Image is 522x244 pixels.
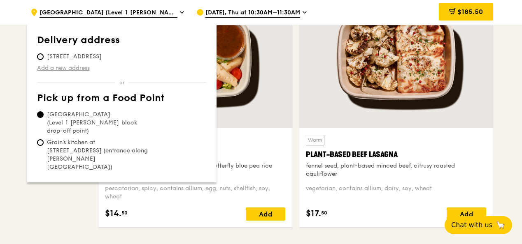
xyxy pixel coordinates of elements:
[306,135,324,145] div: Warm
[121,209,128,216] span: 50
[105,184,285,201] div: pescatarian, spicy, contains allium, egg, nuts, shellfish, soy, wheat
[37,64,207,72] a: Add a new address
[105,207,121,220] span: $14.
[205,9,300,18] span: [DATE], Thu at 10:30AM–11:30AM
[496,220,506,230] span: 🦙
[246,207,285,221] div: Add
[37,139,44,146] input: Grain's kitchen at [STREET_ADDRESS] (entrance along [PERSON_NAME][GEOGRAPHIC_DATA])
[306,207,321,220] span: $17.
[306,184,486,201] div: vegetarian, contains allium, dairy, soy, wheat
[37,53,112,61] span: [STREET_ADDRESS]
[37,53,44,60] input: [STREET_ADDRESS]
[37,110,160,135] span: [GEOGRAPHIC_DATA] (Level 1 [PERSON_NAME] block drop-off point)
[306,149,486,160] div: Plant-Based Beef Lasagna
[37,92,207,107] th: Pick up from a Food Point
[321,209,327,216] span: 50
[457,8,483,16] span: $185.50
[445,216,512,234] button: Chat with us🦙
[306,162,486,178] div: fennel seed, plant-based minced beef, citrusy roasted cauliflower
[37,138,160,171] span: Grain's kitchen at [STREET_ADDRESS] (entrance along [PERSON_NAME][GEOGRAPHIC_DATA])
[447,207,486,221] div: Add
[451,220,492,230] span: Chat with us
[37,35,207,49] th: Delivery address
[40,9,177,18] span: [GEOGRAPHIC_DATA] (Level 1 [PERSON_NAME] block drop-off point)
[37,111,44,118] input: [GEOGRAPHIC_DATA] (Level 1 [PERSON_NAME] block drop-off point)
